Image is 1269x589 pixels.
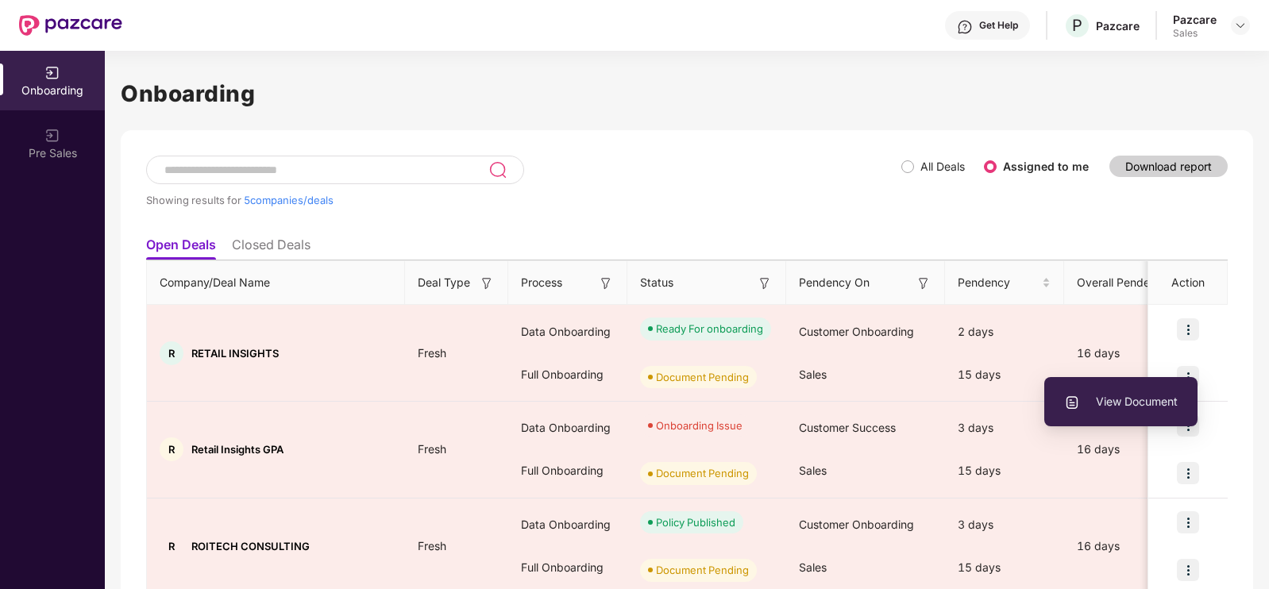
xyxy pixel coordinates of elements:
[945,449,1064,492] div: 15 days
[945,546,1064,589] div: 15 days
[121,76,1253,111] h1: Onboarding
[656,418,742,433] div: Onboarding Issue
[191,443,283,456] span: Retail Insights GPA
[640,274,673,291] span: Status
[799,560,827,574] span: Sales
[799,464,827,477] span: Sales
[191,540,310,552] span: ROITECH CONSULTING
[799,274,870,291] span: Pendency On
[1064,261,1199,305] th: Overall Pendency
[799,325,914,338] span: Customer Onboarding
[799,368,827,381] span: Sales
[44,65,60,81] img: svg+xml;base64,PHN2ZyB3aWR0aD0iMjAiIGhlaWdodD0iMjAiIHZpZXdCb3g9IjAgMCAyMCAyMCIgZmlsbD0ibm9uZSIgeG...
[945,261,1064,305] th: Pendency
[1064,441,1199,458] div: 16 days
[521,274,562,291] span: Process
[958,274,1039,291] span: Pendency
[508,353,627,396] div: Full Onboarding
[656,369,749,385] div: Document Pending
[979,19,1018,32] div: Get Help
[1072,16,1082,35] span: P
[508,449,627,492] div: Full Onboarding
[1173,27,1217,40] div: Sales
[146,237,216,260] li: Open Deals
[160,534,183,558] div: R
[957,19,973,35] img: svg+xml;base64,PHN2ZyBpZD0iSGVscC0zMngzMiIgeG1sbnM9Imh0dHA6Ly93d3cudzMub3JnLzIwMDAvc3ZnIiB3aWR0aD...
[488,160,507,179] img: svg+xml;base64,PHN2ZyB3aWR0aD0iMjQiIGhlaWdodD0iMjUiIHZpZXdCb3g9IjAgMCAyNCAyNSIgZmlsbD0ibm9uZSIgeG...
[508,406,627,449] div: Data Onboarding
[44,128,60,144] img: svg+xml;base64,PHN2ZyB3aWR0aD0iMjAiIGhlaWdodD0iMjAiIHZpZXdCb3g9IjAgMCAyMCAyMCIgZmlsbD0ibm9uZSIgeG...
[1177,511,1199,533] img: icon
[1064,393,1178,410] span: View Document
[799,518,914,531] span: Customer Onboarding
[598,275,614,291] img: svg+xml;base64,PHN2ZyB3aWR0aD0iMTYiIGhlaWdodD0iMTYiIHZpZXdCb3g9IjAgMCAxNiAxNiIgZmlsbD0ibm9uZSIgeG...
[232,237,310,260] li: Closed Deals
[945,406,1064,449] div: 3 days
[1096,18,1140,33] div: Pazcare
[405,539,459,552] span: Fresh
[1173,12,1217,27] div: Pazcare
[1148,261,1228,305] th: Action
[19,15,122,36] img: New Pazcare Logo
[656,562,749,578] div: Document Pending
[244,194,334,206] span: 5 companies/deals
[757,275,773,291] img: svg+xml;base64,PHN2ZyB3aWR0aD0iMTYiIGhlaWdodD0iMTYiIHZpZXdCb3g9IjAgMCAxNiAxNiIgZmlsbD0ibm9uZSIgeG...
[479,275,495,291] img: svg+xml;base64,PHN2ZyB3aWR0aD0iMTYiIGhlaWdodD0iMTYiIHZpZXdCb3g9IjAgMCAxNiAxNiIgZmlsbD0ibm9uZSIgeG...
[508,546,627,589] div: Full Onboarding
[1177,462,1199,484] img: icon
[945,353,1064,396] div: 15 days
[508,310,627,353] div: Data Onboarding
[1064,537,1199,555] div: 16 days
[160,437,183,461] div: R
[191,347,279,360] span: RETAIL INSIGHTS
[418,274,470,291] span: Deal Type
[147,261,405,305] th: Company/Deal Name
[1003,160,1089,173] label: Assigned to me
[656,514,735,530] div: Policy Published
[916,275,931,291] img: svg+xml;base64,PHN2ZyB3aWR0aD0iMTYiIGhlaWdodD0iMTYiIHZpZXdCb3g9IjAgMCAxNiAxNiIgZmlsbD0ibm9uZSIgeG...
[1109,156,1228,177] button: Download report
[160,341,183,365] div: R
[945,503,1064,546] div: 3 days
[656,321,763,337] div: Ready For onboarding
[1177,318,1199,341] img: icon
[1064,345,1199,362] div: 16 days
[920,160,965,173] label: All Deals
[1234,19,1247,32] img: svg+xml;base64,PHN2ZyBpZD0iRHJvcGRvd24tMzJ4MzIiIHhtbG5zPSJodHRwOi8vd3d3LnczLm9yZy8yMDAwL3N2ZyIgd2...
[799,421,896,434] span: Customer Success
[508,503,627,546] div: Data Onboarding
[405,346,459,360] span: Fresh
[405,442,459,456] span: Fresh
[146,194,901,206] div: Showing results for
[1177,559,1199,581] img: icon
[656,465,749,481] div: Document Pending
[1064,395,1080,410] img: svg+xml;base64,PHN2ZyBpZD0iVXBsb2FkX0xvZ3MiIGRhdGEtbmFtZT0iVXBsb2FkIExvZ3MiIHhtbG5zPSJodHRwOi8vd3...
[945,310,1064,353] div: 2 days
